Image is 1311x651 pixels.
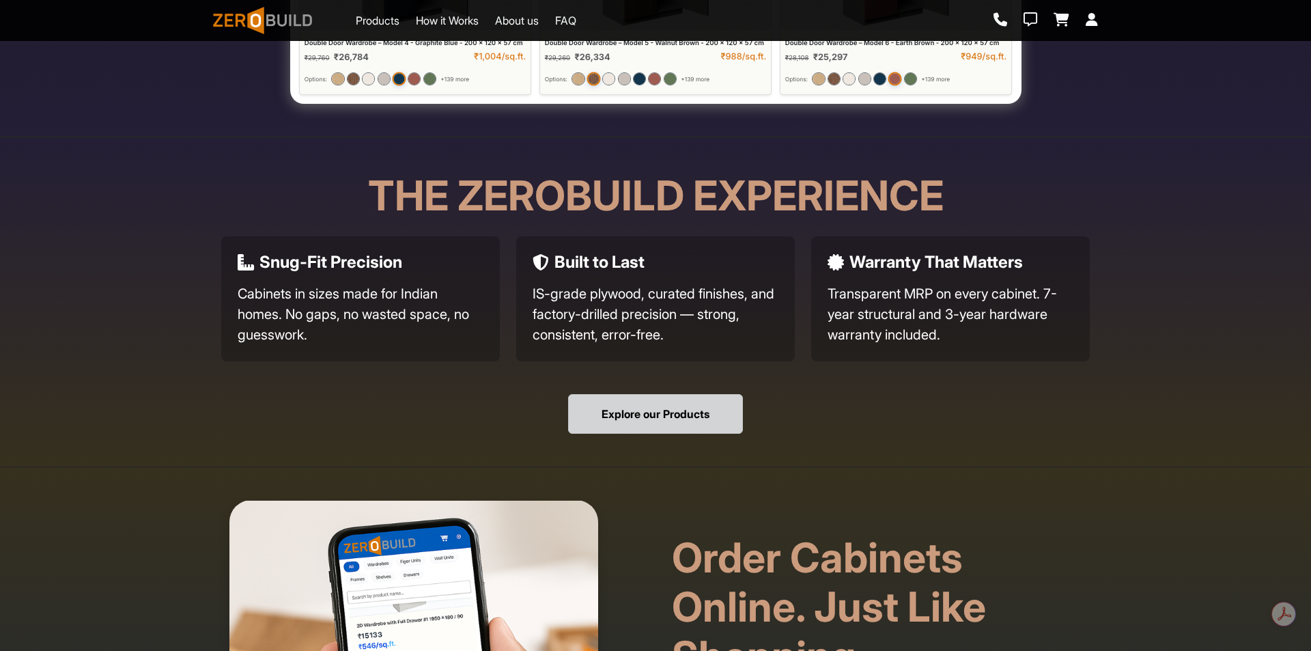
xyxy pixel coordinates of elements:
[555,12,576,29] a: FAQ
[828,283,1073,345] p: Transparent MRP on every cabinet. 7-year structural and 3-year hardware warranty included.
[568,394,743,434] button: Explore our Products
[416,12,479,29] a: How it Works
[554,253,645,273] h5: Built to Last
[849,253,1023,273] h5: Warranty That Matters
[368,171,944,220] span: The ZeroBuild Experience
[238,283,483,345] p: Cabinets in sizes made for Indian homes. No gaps, no wasted space, no guesswork.
[259,253,402,273] h5: Snug-Fit Precision
[533,283,778,345] p: IS-grade plywood, curated finishes, and factory-drilled precision — strong, consistent, error-free.
[495,12,539,29] a: About us
[213,7,312,34] img: ZeroBuild logo
[1086,13,1098,28] a: Login
[356,12,399,29] a: Products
